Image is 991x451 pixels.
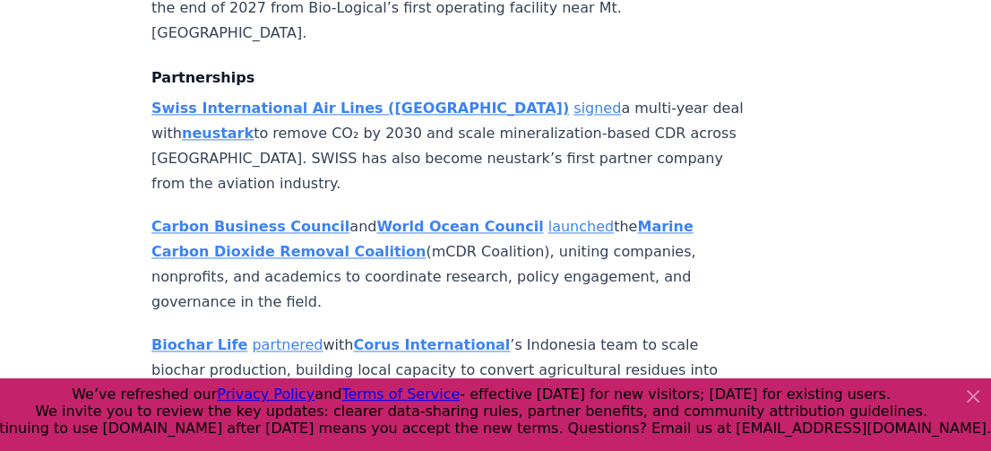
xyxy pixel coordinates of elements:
[182,125,254,142] a: neustark
[151,214,745,315] p: and the (mCDR Coalition), uniting companies, nonprofits, and academics to coordinate research, po...
[376,218,543,235] a: World Ocean Council
[151,218,694,260] a: Marine Carbon Dioxide Removal Coalition
[151,69,254,86] strong: Partnerships
[151,218,349,235] a: Carbon Business Council
[151,336,247,353] a: Biochar Life
[252,336,323,353] a: partnered
[151,333,745,433] p: with ’s Indonesia team to scale biochar production, building local capacity to convert agricultur...
[548,218,614,235] a: launched
[151,96,745,196] p: a multi-year deal with to remove CO₂ by 2030 and scale mineralization-based CDR across [GEOGRAPHI...
[353,336,510,353] a: Corus International
[573,100,621,117] a: signed
[151,100,569,117] a: Swiss International Air Lines ([GEOGRAPHIC_DATA])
